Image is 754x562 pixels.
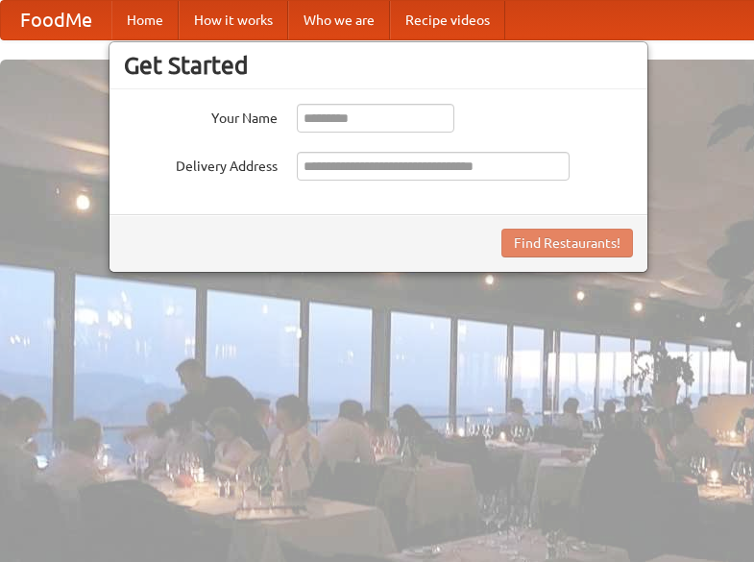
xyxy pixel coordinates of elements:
[124,51,633,80] h3: Get Started
[390,1,505,39] a: Recipe videos
[288,1,390,39] a: Who we are
[124,152,278,176] label: Delivery Address
[179,1,288,39] a: How it works
[111,1,179,39] a: Home
[501,229,633,257] button: Find Restaurants!
[124,104,278,128] label: Your Name
[1,1,111,39] a: FoodMe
